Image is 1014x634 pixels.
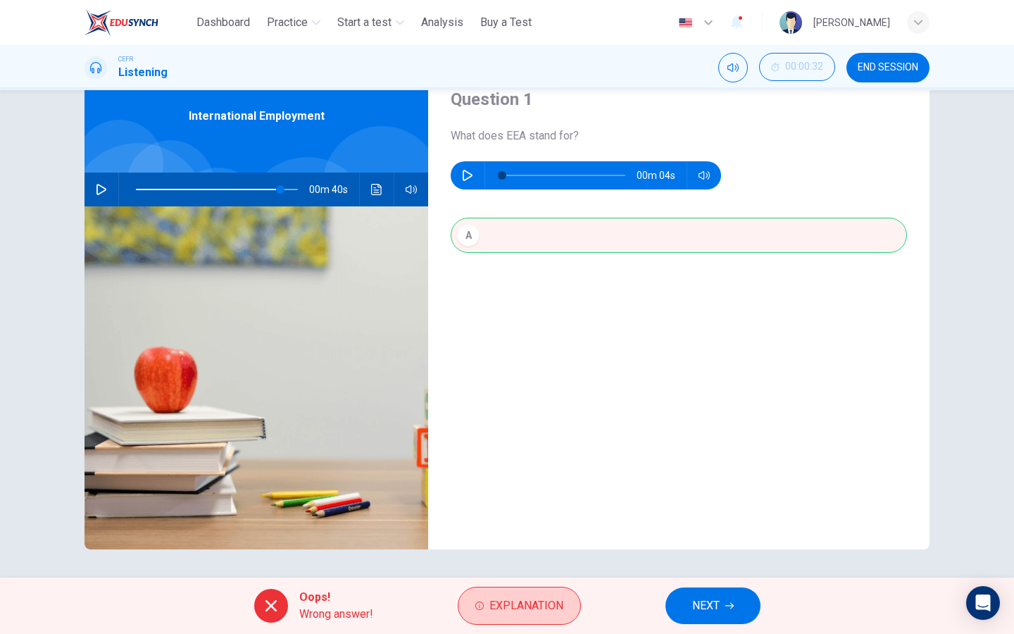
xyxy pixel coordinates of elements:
[118,54,133,64] span: CEFR
[780,11,802,34] img: Profile picture
[84,8,158,37] img: ELTC logo
[489,596,563,616] span: Explanation
[261,10,326,35] button: Practice
[84,206,428,549] img: International Employment
[858,62,918,73] span: END SESSION
[475,10,537,35] button: Buy a Test
[480,14,532,31] span: Buy a Test
[451,88,907,111] h4: Question 1
[677,18,694,28] img: en
[718,53,748,82] div: Mute
[785,61,823,73] span: 00:00:32
[337,14,392,31] span: Start a test
[813,14,890,31] div: [PERSON_NAME]
[966,586,1000,620] div: Open Intercom Messenger
[84,8,191,37] a: ELTC logo
[458,587,581,625] button: Explanation
[118,64,168,81] h1: Listening
[451,128,907,144] span: What does EEA stand for?
[309,173,359,206] span: 00m 40s
[692,596,720,616] span: NEXT
[759,53,835,81] button: 00:00:32
[415,10,469,35] button: Analysis
[189,108,325,125] span: International Employment
[421,14,463,31] span: Analysis
[299,589,373,606] span: Oops!
[191,10,256,35] button: Dashboard
[365,173,388,206] button: Click to see the audio transcription
[267,14,308,31] span: Practice
[665,588,760,624] button: NEXT
[299,606,373,623] span: Wrong answer!
[846,53,930,82] button: END SESSION
[637,161,687,189] span: 00m 04s
[196,14,250,31] span: Dashboard
[759,53,835,82] div: Hide
[332,10,410,35] button: Start a test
